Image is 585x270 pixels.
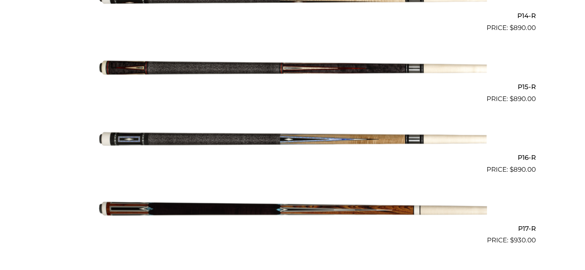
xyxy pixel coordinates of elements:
[98,178,487,242] img: P17-R
[510,95,536,103] bdi: 890.00
[510,236,514,244] span: $
[50,151,536,165] h2: P16-R
[510,166,513,173] span: $
[50,36,536,104] a: P15-R $890.00
[510,24,536,31] bdi: 890.00
[50,107,536,175] a: P16-R $890.00
[510,95,513,103] span: $
[50,80,536,94] h2: P15-R
[510,166,536,173] bdi: 890.00
[50,178,536,245] a: P17-R $930.00
[98,36,487,101] img: P15-R
[98,107,487,172] img: P16-R
[510,236,536,244] bdi: 930.00
[510,24,513,31] span: $
[50,221,536,235] h2: P17-R
[50,9,536,23] h2: P14-R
